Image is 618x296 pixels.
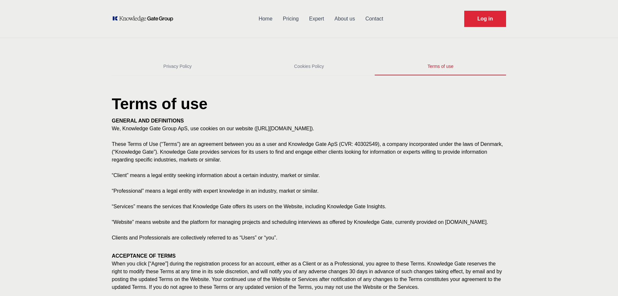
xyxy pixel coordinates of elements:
[112,96,506,117] h1: Terms of use
[112,260,506,291] p: When you click [“Agree”] during the registration process for an account, either as a Client or as...
[112,252,506,260] h2: ACCEPTANCE OF TERMS
[464,11,506,27] a: Request Demo
[112,140,506,164] p: These Terms of Use (“Terms”) are an agreement between you as a user and Knowledge Gate ApS (CVR: ...
[112,117,506,125] h2: GENERAL AND DEFINITIONS
[375,58,506,75] a: Terms of use
[112,187,506,195] p: “Professional” means a legal entity with expert knowledge in an industry, market or similar.
[112,58,243,75] a: Privacy Policy
[253,10,278,27] a: Home
[586,265,618,296] iframe: Chat Widget
[112,234,506,242] p: Clients and Professionals are collectively referred to as “Users” or “you”.
[112,203,506,211] p: “Services” means the services that Knowledge Gate offers its users on the Website, including Know...
[112,58,506,75] div: Tabs
[360,10,388,27] a: Contact
[112,218,506,226] p: “Website” means website and the platform for managing projects and scheduling interviews as offer...
[304,10,329,27] a: Expert
[329,10,360,27] a: About us
[112,172,506,179] p: “Client” means a legal entity seeking information about a certain industry, market or similar.
[243,58,375,75] a: Cookies Policy
[112,16,178,22] a: KOL Knowledge Platform: Talk to Key External Experts (KEE)
[278,10,304,27] a: Pricing
[112,125,506,133] p: We, Knowledge Gate Group ApS, use cookies on our website ([URL][DOMAIN_NAME]).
